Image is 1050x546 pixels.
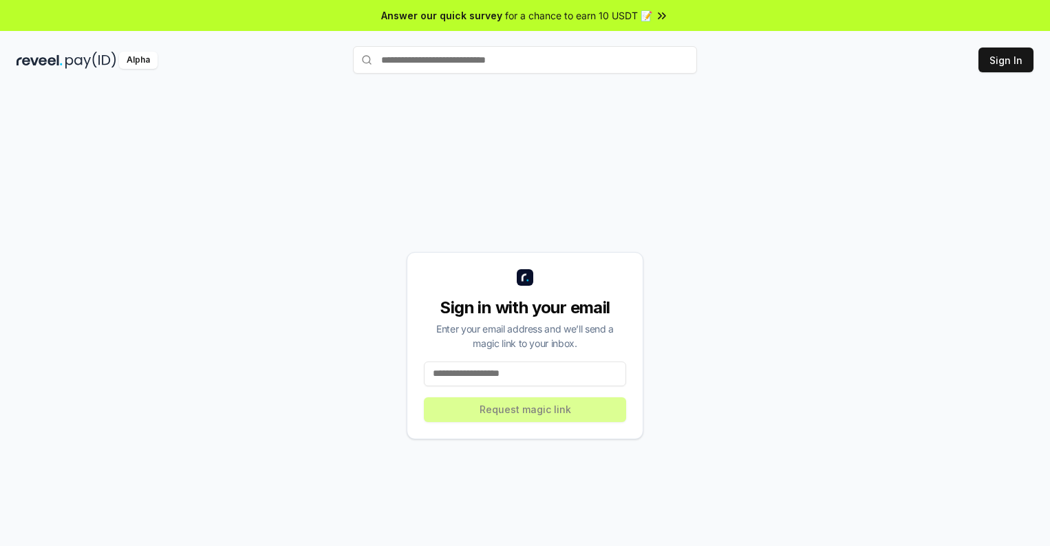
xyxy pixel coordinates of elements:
[381,8,502,23] span: Answer our quick survey
[119,52,158,69] div: Alpha
[424,322,626,350] div: Enter your email address and we’ll send a magic link to your inbox.
[505,8,652,23] span: for a chance to earn 10 USDT 📝
[17,52,63,69] img: reveel_dark
[424,297,626,319] div: Sign in with your email
[65,52,116,69] img: pay_id
[978,48,1033,72] button: Sign In
[517,269,533,286] img: logo_small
